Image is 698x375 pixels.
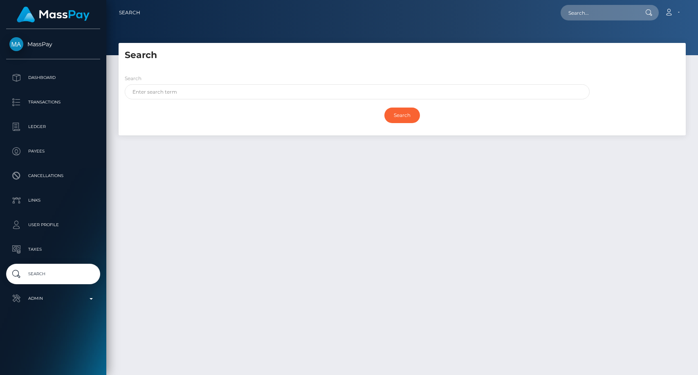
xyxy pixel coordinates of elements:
a: Links [6,190,100,211]
p: Ledger [9,121,97,133]
a: Cancellations [6,166,100,186]
p: Cancellations [9,170,97,182]
p: Taxes [9,243,97,256]
input: Search... [561,5,637,20]
a: Payees [6,141,100,162]
a: Search [119,4,140,21]
p: Dashboard [9,72,97,84]
img: MassPay [9,37,23,51]
span: MassPay [6,40,100,48]
a: Taxes [6,239,100,260]
p: User Profile [9,219,97,231]
p: Transactions [9,96,97,108]
p: Admin [9,292,97,305]
a: Search [6,264,100,284]
a: Dashboard [6,67,100,88]
input: Search [384,108,420,123]
p: Payees [9,145,97,157]
a: Transactions [6,92,100,112]
p: Search [9,268,97,280]
img: MassPay Logo [17,7,90,22]
p: Links [9,194,97,207]
a: User Profile [6,215,100,235]
h5: Search [125,49,680,62]
a: Admin [6,288,100,309]
label: Search [125,75,141,82]
input: Enter search term [125,84,590,99]
a: Ledger [6,117,100,137]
